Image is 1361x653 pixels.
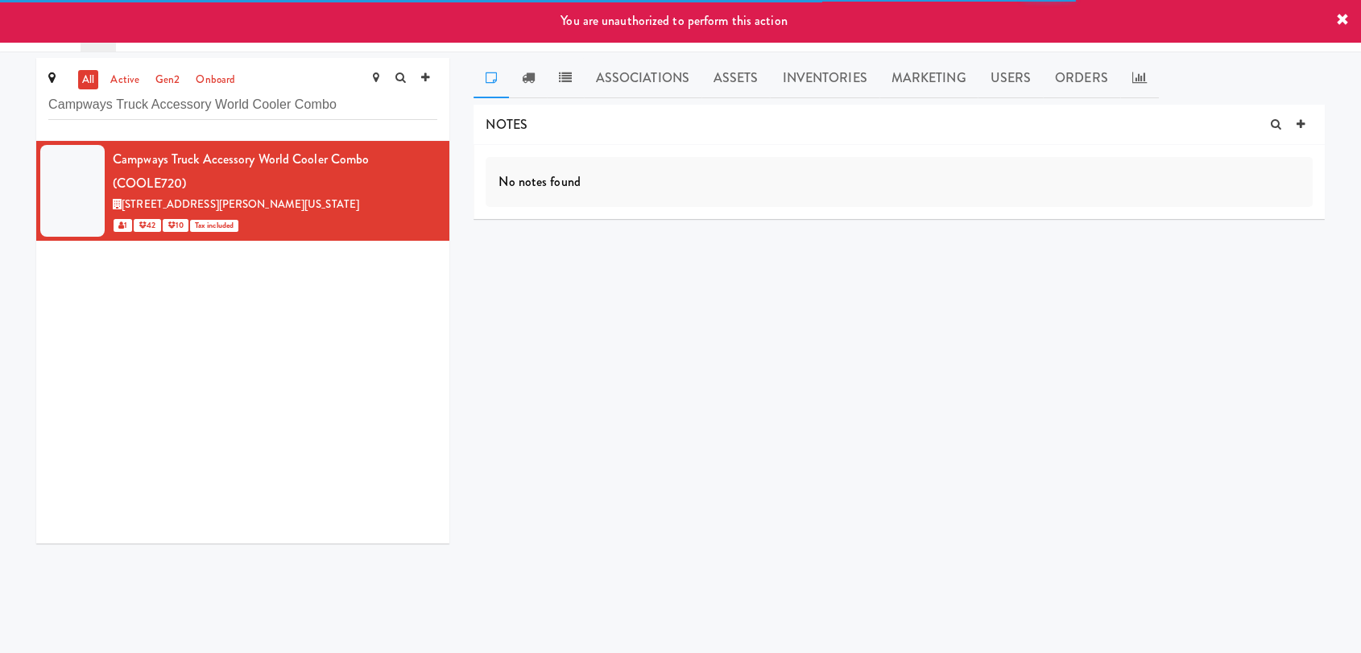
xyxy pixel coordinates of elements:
div: Campways Truck Accessory World Cooler Combo (COOLE720) [113,147,437,195]
a: Orders [1043,58,1120,98]
input: Search site [48,90,437,120]
span: You are unauthorized to perform this action [561,11,787,30]
a: active [106,70,143,90]
a: Users [978,58,1043,98]
span: Tax included [190,220,238,232]
span: 1 [114,219,132,232]
a: onboard [192,70,239,90]
a: Associations [584,58,701,98]
a: Assets [701,58,771,98]
a: all [78,70,98,90]
a: Marketing [879,58,978,98]
div: No notes found [486,157,1313,207]
span: NOTES [486,115,527,134]
span: 10 [163,219,188,232]
li: Campways Truck Accessory World Cooler Combo (COOLE720)[STREET_ADDRESS][PERSON_NAME][US_STATE] 1 4... [36,141,449,241]
a: Inventories [770,58,879,98]
a: gen2 [151,70,184,90]
span: [STREET_ADDRESS][PERSON_NAME][US_STATE] [122,196,359,212]
span: 42 [134,219,160,232]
